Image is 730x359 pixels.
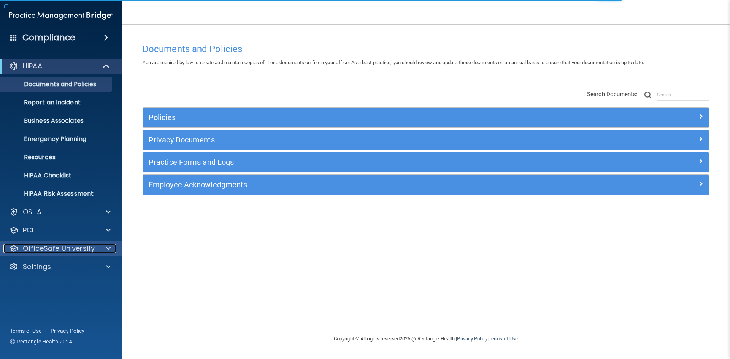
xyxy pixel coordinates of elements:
a: Privacy Policy [51,327,85,335]
p: Report an Incident [5,99,109,106]
p: Documents and Policies [5,81,109,88]
input: Search [657,89,709,101]
img: ic-search.3b580494.png [644,92,651,98]
p: HIPAA Checklist [5,172,109,179]
h4: Documents and Policies [143,44,709,54]
a: Privacy Documents [149,134,703,146]
a: Practice Forms and Logs [149,156,703,168]
h5: Employee Acknowledgments [149,180,562,189]
a: PCI [9,226,111,235]
p: Resources [5,153,109,161]
h5: Policies [149,113,562,122]
a: Employee Acknowledgments [149,179,703,191]
h5: Privacy Documents [149,136,562,144]
h5: Practice Forms and Logs [149,158,562,166]
a: OfficeSafe University [9,244,111,253]
p: PCI [23,226,33,235]
a: Settings [9,262,111,271]
p: Emergency Planning [5,135,109,143]
p: OfficeSafe University [23,244,95,253]
p: Business Associates [5,117,109,125]
a: Terms of Use [10,327,41,335]
p: HIPAA Risk Assessment [5,190,109,198]
a: Terms of Use [489,336,518,342]
p: HIPAA [23,62,42,71]
a: HIPAA [9,62,110,71]
span: Ⓒ Rectangle Health 2024 [10,338,72,345]
a: Policies [149,111,703,123]
img: PMB logo [9,8,113,23]
div: Copyright © All rights reserved 2025 @ Rectangle Health | | [287,327,565,351]
span: Search Documents: [587,91,638,98]
h4: Compliance [22,32,75,43]
a: Privacy Policy [457,336,487,342]
p: OSHA [23,207,42,217]
span: You are required by law to create and maintain copies of these documents on file in your office. ... [143,60,644,65]
p: Settings [23,262,51,271]
a: OSHA [9,207,111,217]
